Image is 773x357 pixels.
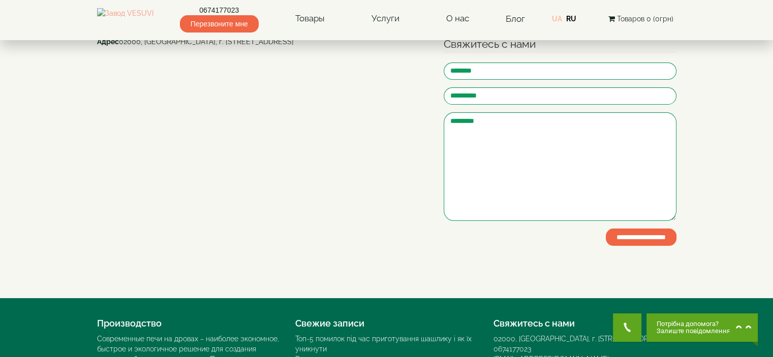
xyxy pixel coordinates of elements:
[566,15,576,23] a: RU
[617,15,673,23] span: Товаров 0 (0грн)
[97,8,153,29] img: Завод VESUVI
[97,38,119,46] b: Адрес
[444,37,676,52] legend: Свяжитесь с нами
[97,37,429,47] address: 02000, [GEOGRAPHIC_DATA], г. [STREET_ADDRESS]
[506,14,525,24] a: Блог
[551,15,562,23] a: UA
[493,334,676,344] div: 02000, [GEOGRAPHIC_DATA], г. [STREET_ADDRESS]
[493,318,676,329] h4: Свяжитесь с нами
[646,313,758,342] button: Chat button
[180,15,259,33] span: Перезвоните мне
[613,313,641,342] button: Get Call button
[436,7,479,30] a: О нас
[180,5,259,15] a: 0674177023
[657,320,730,328] span: Потрібна допомога?
[493,345,531,353] a: 0674177023
[657,328,730,335] span: Залиште повідомлення
[97,318,280,329] h4: Производство
[285,7,335,30] a: Товары
[361,7,410,30] a: Услуги
[295,318,478,329] h4: Свежие записи
[295,335,472,353] a: Топ-5 помилок під час приготування шашлику і як їх уникнути
[605,13,676,24] button: Товаров 0 (0грн)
